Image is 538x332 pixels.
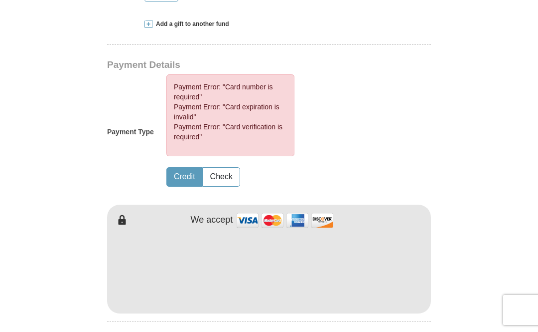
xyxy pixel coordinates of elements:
button: Check [203,168,240,186]
li: Payment Error: "Card verification is required" [174,122,287,142]
h3: Payment Details [107,59,361,71]
h5: Payment Type [107,128,154,136]
li: Payment Error: "Card number is required" [174,82,287,102]
h4: We accept [191,215,233,226]
button: Credit [167,168,202,186]
img: credit cards accepted [235,210,335,231]
span: Add a gift to another fund [152,20,229,28]
li: Payment Error: "Card expiration is invalid" [174,102,287,122]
